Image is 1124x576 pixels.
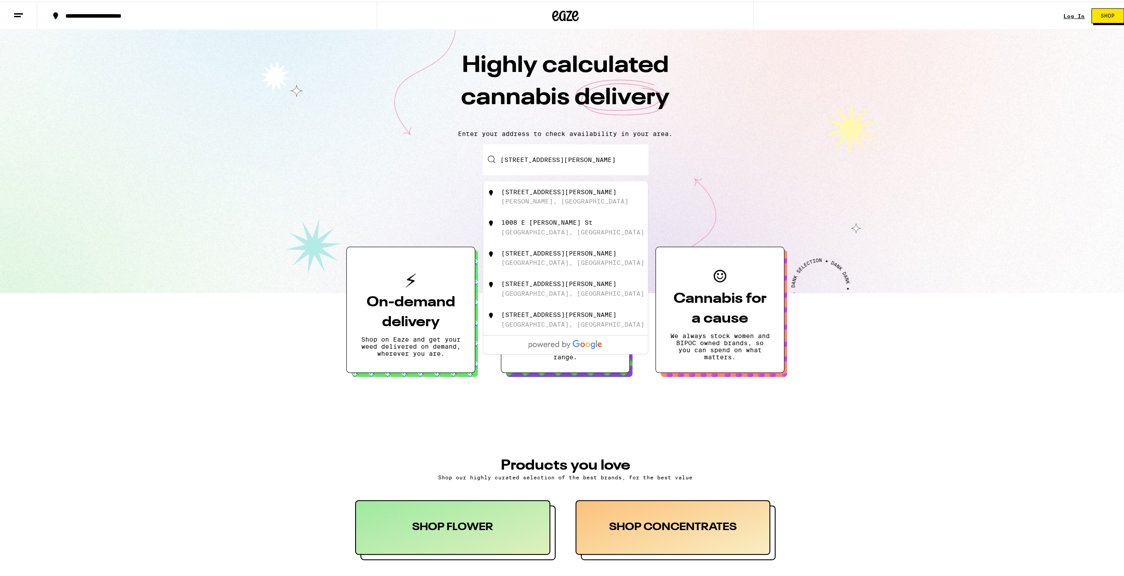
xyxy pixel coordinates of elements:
[501,309,617,316] div: [STREET_ADDRESS][PERSON_NAME]
[355,498,556,558] button: SHOP FLOWER
[487,279,496,287] img: 1008 E Calhoun Ave
[575,498,776,558] button: SHOP CONCENTRATES
[487,217,496,226] img: 1008 E Calhoun St
[361,291,461,331] h3: On-demand delivery
[355,457,776,471] h3: PRODUCTS YOU LOVE
[670,331,770,359] p: We always stock women and BIPOC owned brands, so you can spend on what matters.
[501,227,644,234] div: [GEOGRAPHIC_DATA], [GEOGRAPHIC_DATA]
[501,187,617,194] div: [STREET_ADDRESS][PERSON_NAME]
[501,248,617,255] div: [STREET_ADDRESS][PERSON_NAME]
[670,287,770,327] h3: Cannabis for a cause
[487,248,496,257] img: 1008 E Calhoun Ave
[501,319,644,326] div: [GEOGRAPHIC_DATA], [GEOGRAPHIC_DATA]
[655,245,784,371] button: Cannabis for a causeWe always stock women and BIPOC owned brands, so you can spend on what matters.
[487,187,496,196] img: 1008 East Calhoun Street
[5,6,64,13] span: Hi. Need any help?
[487,309,496,318] img: 1008 East Calhoun Street
[501,257,644,264] div: [GEOGRAPHIC_DATA], [GEOGRAPHIC_DATA]
[9,128,1122,136] p: Enter your address to check availability in your area.
[501,288,644,295] div: [GEOGRAPHIC_DATA], [GEOGRAPHIC_DATA]
[501,279,617,286] div: [STREET_ADDRESS][PERSON_NAME]
[1091,7,1124,22] button: Shop
[411,48,720,121] h1: Highly calculated cannabis delivery
[346,245,475,371] button: On-demand deliveryShop on Eaze and get your weed delivered on demand, wherever you are.
[355,498,550,553] div: SHOP FLOWER
[1063,11,1085,17] a: Log In
[355,473,776,478] p: Shop our highly curated selection of the best brands, for the best value
[501,196,628,203] div: [PERSON_NAME], [GEOGRAPHIC_DATA]
[361,334,461,355] p: Shop on Eaze and get your weed delivered on demand, wherever you are.
[483,143,648,173] input: Enter your delivery address
[575,498,771,553] div: SHOP CONCENTRATES
[1101,11,1115,17] span: Shop
[501,217,593,224] div: 1008 E [PERSON_NAME] St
